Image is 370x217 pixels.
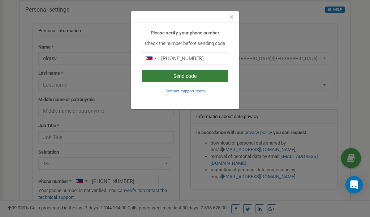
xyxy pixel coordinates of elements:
[165,89,205,93] small: Contact support team
[151,30,219,36] b: Please verify your phone number
[229,13,233,21] button: Close
[165,88,205,93] a: Contact support team
[142,70,228,82] button: Send code
[229,13,233,21] span: ×
[142,53,159,64] div: Telephone country code
[142,52,228,64] input: 0905 123 4567
[142,40,228,47] p: Check the number before sending code
[345,176,363,193] div: Open Intercom Messenger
